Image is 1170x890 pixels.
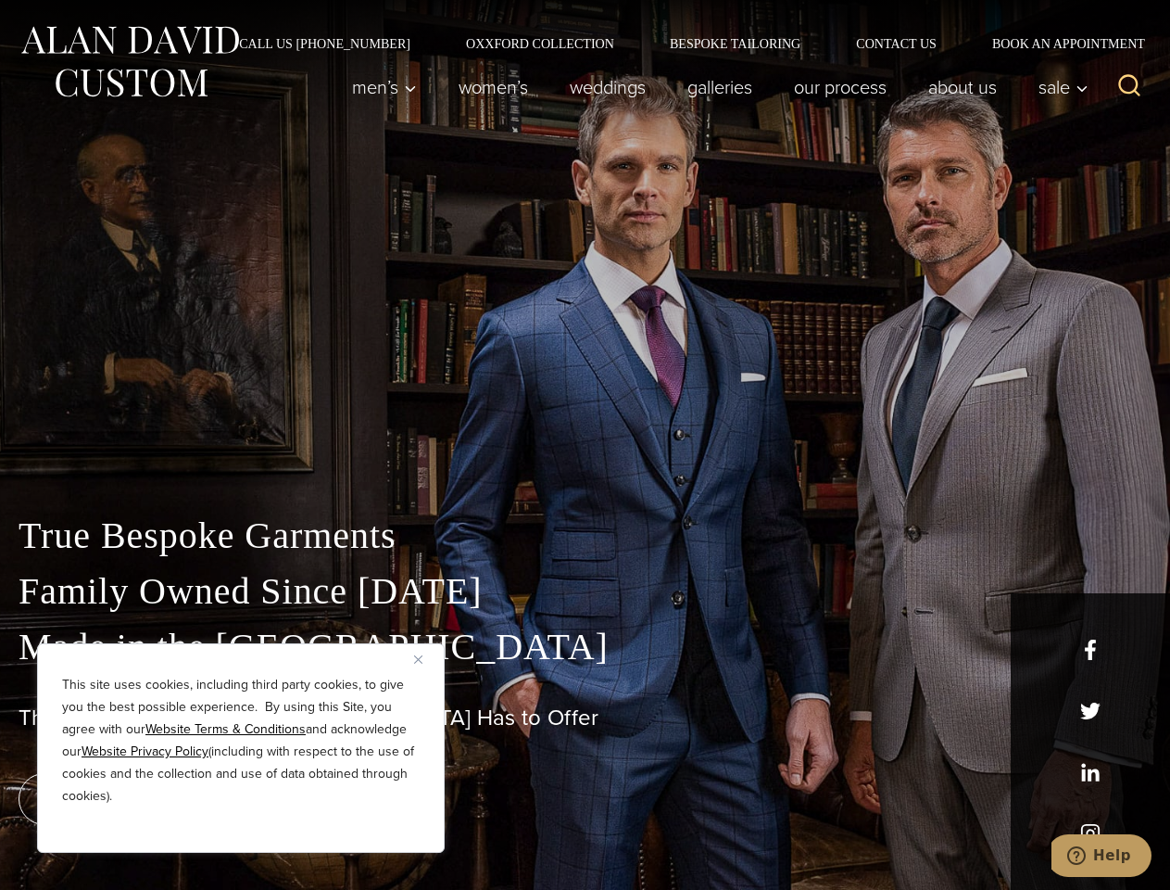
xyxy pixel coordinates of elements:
[1018,69,1099,106] button: Sale sub menu toggle
[828,37,964,50] a: Contact Us
[964,37,1151,50] a: Book an Appointment
[1051,834,1151,881] iframe: Opens a widget where you can chat to one of our agents
[211,37,1151,50] nav: Secondary Navigation
[332,69,1099,106] nav: Primary Navigation
[82,742,208,761] a: Website Privacy Policy
[908,69,1018,106] a: About Us
[414,648,436,670] button: Close
[549,69,667,106] a: weddings
[774,69,908,106] a: Our Process
[438,37,642,50] a: Oxxford Collection
[19,20,241,103] img: Alan David Custom
[19,508,1151,675] p: True Bespoke Garments Family Owned Since [DATE] Made in the [GEOGRAPHIC_DATA]
[438,69,549,106] a: Women’s
[19,773,278,825] a: book an appointment
[62,674,420,807] p: This site uses cookies, including third party cookies, to give you the best possible experience. ...
[414,655,422,664] img: Close
[19,705,1151,731] h1: The Best Custom Suits [GEOGRAPHIC_DATA] Has to Offer
[642,37,828,50] a: Bespoke Tailoring
[211,37,438,50] a: Call Us [PHONE_NUMBER]
[145,719,306,739] a: Website Terms & Conditions
[332,69,438,106] button: Men’s sub menu toggle
[667,69,774,106] a: Galleries
[1107,65,1151,109] button: View Search Form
